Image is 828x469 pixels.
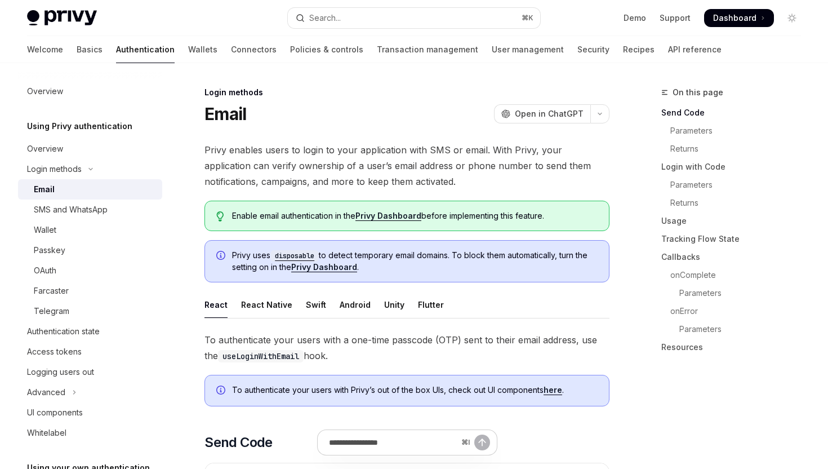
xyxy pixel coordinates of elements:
a: OAuth [18,260,162,281]
span: ⌘ K [522,14,533,23]
a: Recipes [623,36,655,63]
a: Farcaster [18,281,162,301]
a: Basics [77,36,103,63]
svg: Tip [216,211,224,222]
button: Toggle Advanced section [18,382,162,402]
div: UI components [27,406,83,419]
div: Advanced [27,386,65,399]
a: Privy Dashboard [291,262,357,272]
button: Open search [288,8,540,28]
div: SMS and WhatsApp [34,203,108,216]
div: React Native [241,291,292,318]
a: Policies & controls [290,36,363,63]
a: Returns [661,140,810,158]
span: To authenticate your users with Privy’s out of the box UIs, check out UI components . [232,384,598,396]
input: Ask a question... [329,430,457,455]
a: Parameters [661,320,810,338]
img: light logo [27,10,97,26]
span: Dashboard [713,12,756,24]
a: Whitelabel [18,423,162,443]
svg: Info [216,251,228,262]
a: Passkey [18,240,162,260]
a: Tracking Flow State [661,230,810,248]
a: Connectors [231,36,277,63]
a: Send Code [661,104,810,122]
div: Passkey [34,244,65,257]
a: SMS and WhatsApp [18,200,162,220]
a: Privy Dashboard [355,211,421,221]
a: Overview [18,139,162,159]
a: Login with Code [661,158,810,176]
h1: Email [204,104,246,124]
a: User management [492,36,564,63]
a: Wallets [188,36,217,63]
button: Open in ChatGPT [494,104,590,123]
div: OAuth [34,264,56,277]
code: disposable [270,250,319,262]
div: Farcaster [34,284,69,298]
code: useLoginWithEmail [218,350,304,362]
a: Demo [624,12,646,24]
div: Authentication state [27,325,100,338]
div: Logging users out [27,365,94,379]
div: Email [34,183,55,196]
a: Transaction management [377,36,478,63]
a: API reference [668,36,722,63]
a: Parameters [661,284,810,302]
button: Toggle Login methods section [18,159,162,179]
svg: Info [216,386,228,397]
a: Access tokens [18,342,162,362]
div: Overview [27,85,63,98]
a: Authentication [116,36,175,63]
a: Resources [661,338,810,356]
a: UI components [18,402,162,423]
div: Flutter [418,291,444,318]
a: Support [660,12,691,24]
a: onComplete [661,266,810,284]
a: disposable [270,250,319,260]
a: Authentication state [18,321,162,342]
div: Search... [309,11,341,25]
button: Toggle dark mode [783,9,801,27]
a: Logging users out [18,362,162,382]
div: Telegram [34,304,69,318]
a: Parameters [661,122,810,140]
span: To authenticate your users with a one-time passcode (OTP) sent to their email address, use the hook. [204,332,609,364]
div: Unity [384,291,404,318]
span: On this page [673,86,723,99]
div: Swift [306,291,326,318]
div: Wallet [34,223,56,237]
div: Login methods [204,87,609,98]
button: Send message [474,435,490,450]
a: Dashboard [704,9,774,27]
a: Email [18,179,162,200]
div: Overview [27,142,63,156]
div: Android [340,291,371,318]
h5: Using Privy authentication [27,120,132,133]
a: Telegram [18,301,162,321]
a: here [544,385,562,395]
a: Parameters [661,176,810,194]
a: Callbacks [661,248,810,266]
a: Overview [18,81,162,101]
a: Wallet [18,220,162,240]
div: React [204,291,228,318]
a: Welcome [27,36,63,63]
a: Returns [661,194,810,212]
a: onError [661,302,810,320]
a: Usage [661,212,810,230]
div: Login methods [27,162,82,176]
span: Open in ChatGPT [515,108,584,120]
span: Enable email authentication in the before implementing this feature. [232,210,598,222]
div: Access tokens [27,345,82,359]
a: Security [577,36,609,63]
span: Privy enables users to login to your application with SMS or email. With Privy, your application ... [204,142,609,189]
span: Privy uses to detect temporary email domains. To block them automatically, turn the setting on in... [232,250,598,273]
div: Whitelabel [27,426,66,440]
